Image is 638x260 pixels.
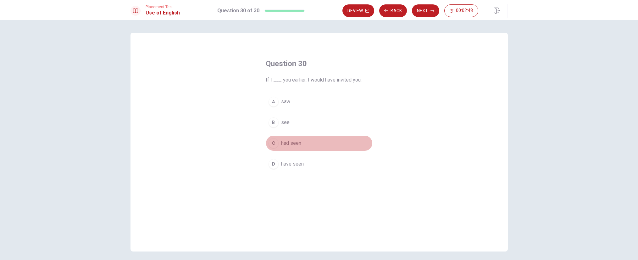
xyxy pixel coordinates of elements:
[266,59,373,69] h4: Question 30
[444,4,478,17] button: 00:02:48
[269,97,279,107] div: A
[269,138,279,148] div: C
[412,4,439,17] button: Next
[266,94,373,110] button: Asaw
[269,117,279,127] div: B
[281,139,301,147] span: had seen
[379,4,407,17] button: Back
[281,98,290,105] span: saw
[456,8,473,13] span: 00:02:48
[269,159,279,169] div: D
[342,4,374,17] button: Review
[217,7,259,14] h1: Question 30 of 30
[281,119,290,126] span: see
[281,160,304,168] span: have seen
[266,115,373,130] button: Bsee
[146,9,180,17] h1: Use of English
[266,76,373,84] span: If I ___ you earlier, I would have invited you.
[266,135,373,151] button: Chad seen
[146,5,180,9] span: Placement Test
[266,156,373,172] button: Dhave seen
